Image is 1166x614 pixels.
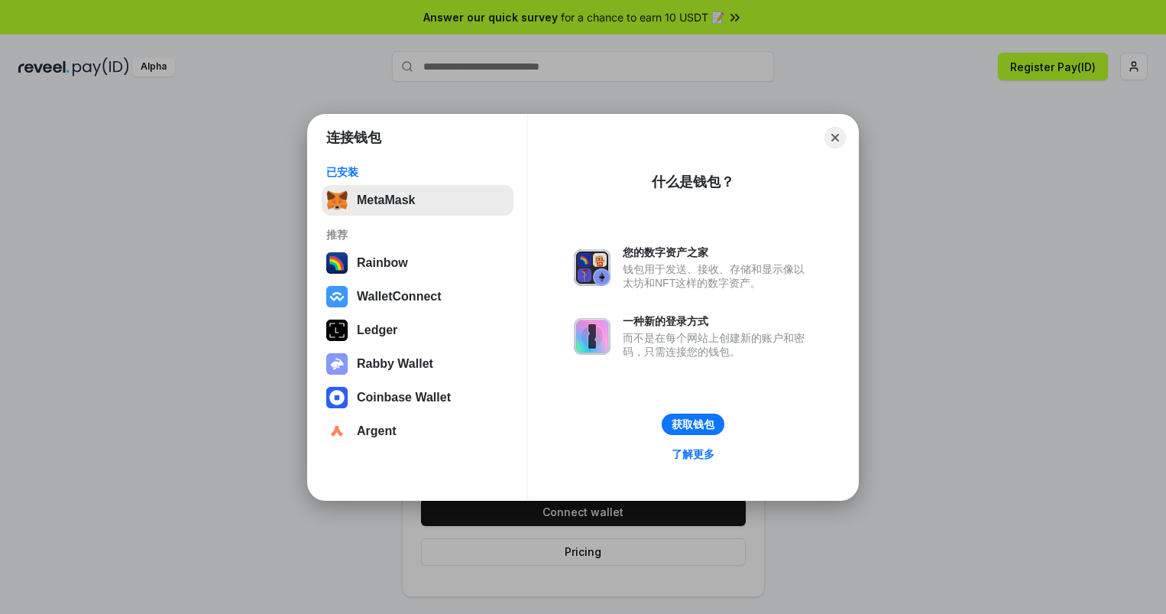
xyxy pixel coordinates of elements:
div: 什么是钱包？ [652,173,734,191]
div: 获取钱包 [672,417,714,431]
button: Coinbase Wallet [322,382,513,413]
div: Argent [357,424,397,438]
button: Rabby Wallet [322,349,513,379]
img: svg+xml,%3Csvg%20width%3D%22120%22%20height%3D%22120%22%20viewBox%3D%220%200%20120%20120%22%20fil... [326,252,348,274]
button: Argent [322,416,513,447]
button: Rainbow [322,248,513,278]
div: Coinbase Wallet [357,391,451,404]
img: svg+xml,%3Csvg%20width%3D%2228%22%20height%3D%2228%22%20viewBox%3D%220%200%2028%2028%22%20fill%3D... [326,387,348,408]
div: 了解更多 [672,447,714,461]
button: 获取钱包 [662,414,724,435]
div: 推荐 [326,228,509,242]
div: 一种新的登录方式 [623,314,812,328]
div: 钱包用于发送、接收、存储和显示像以太坊和NFT这样的数字资产。 [623,262,812,290]
a: 了解更多 [662,444,724,464]
div: Rainbow [357,256,408,270]
div: 您的数字资产之家 [623,245,812,259]
img: svg+xml,%3Csvg%20width%3D%2228%22%20height%3D%2228%22%20viewBox%3D%220%200%2028%2028%22%20fill%3D... [326,286,348,307]
button: Close [824,127,846,148]
img: svg+xml,%3Csvg%20xmlns%3D%22http%3A%2F%2Fwww.w3.org%2F2000%2Fsvg%22%20width%3D%2228%22%20height%3... [326,320,348,341]
div: Rabby Wallet [357,357,433,371]
h1: 连接钱包 [326,128,381,147]
button: MetaMask [322,185,513,216]
div: 已安装 [326,165,509,179]
img: svg+xml,%3Csvg%20xmlns%3D%22http%3A%2F%2Fwww.w3.org%2F2000%2Fsvg%22%20fill%3D%22none%22%20viewBox... [326,353,348,375]
img: svg+xml,%3Csvg%20width%3D%2228%22%20height%3D%2228%22%20viewBox%3D%220%200%2028%2028%22%20fill%3D... [326,421,348,442]
div: Ledger [357,323,397,337]
button: Ledger [322,315,513,346]
div: 而不是在每个网站上创建新的账户和密码，只需连接您的钱包。 [623,331,812,359]
img: svg+xml,%3Csvg%20xmlns%3D%22http%3A%2F%2Fwww.w3.org%2F2000%2Fsvg%22%20fill%3D%22none%22%20viewBox... [574,249,611,286]
div: MetaMask [357,193,415,207]
div: WalletConnect [357,290,442,304]
img: svg+xml,%3Csvg%20fill%3D%22none%22%20height%3D%2233%22%20viewBox%3D%220%200%2035%2033%22%20width%... [326,190,348,211]
button: WalletConnect [322,281,513,312]
img: svg+xml,%3Csvg%20xmlns%3D%22http%3A%2F%2Fwww.w3.org%2F2000%2Fsvg%22%20fill%3D%22none%22%20viewBox... [574,318,611,355]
